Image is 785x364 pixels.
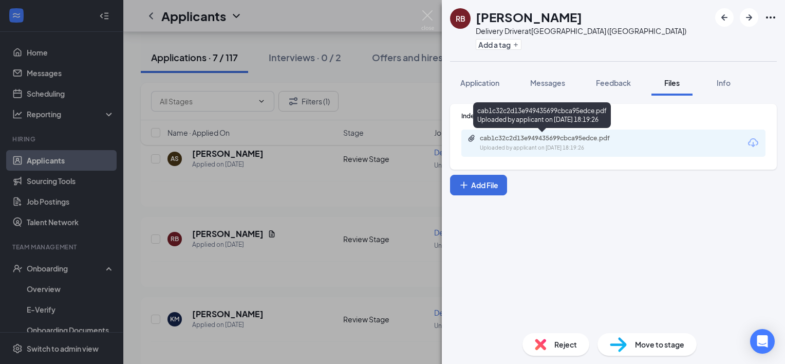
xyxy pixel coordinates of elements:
[747,137,759,149] svg: Download
[715,8,734,27] button: ArrowLeftNew
[635,339,684,350] span: Move to stage
[459,180,469,190] svg: Plus
[764,11,777,24] svg: Ellipses
[664,78,680,87] span: Files
[554,339,577,350] span: Reject
[596,78,631,87] span: Feedback
[460,78,499,87] span: Application
[468,134,476,142] svg: Paperclip
[530,78,565,87] span: Messages
[717,78,731,87] span: Info
[450,175,507,195] button: Add FilePlus
[740,8,758,27] button: ArrowRight
[456,13,465,24] div: RB
[743,11,755,24] svg: ArrowRight
[473,102,611,128] div: cab1c32c2d13e949435699cbca95edce.pdf Uploaded by applicant on [DATE] 18:19:26
[476,26,686,36] div: Delivery Driver at [GEOGRAPHIC_DATA] ([GEOGRAPHIC_DATA])
[468,134,634,152] a: Paperclipcab1c32c2d13e949435699cbca95edce.pdfUploaded by applicant on [DATE] 18:19:26
[476,8,582,26] h1: [PERSON_NAME]
[513,42,519,48] svg: Plus
[461,112,765,120] div: Indeed Resume
[476,39,521,50] button: PlusAdd a tag
[480,144,634,152] div: Uploaded by applicant on [DATE] 18:19:26
[480,134,624,142] div: cab1c32c2d13e949435699cbca95edce.pdf
[718,11,731,24] svg: ArrowLeftNew
[750,329,775,354] div: Open Intercom Messenger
